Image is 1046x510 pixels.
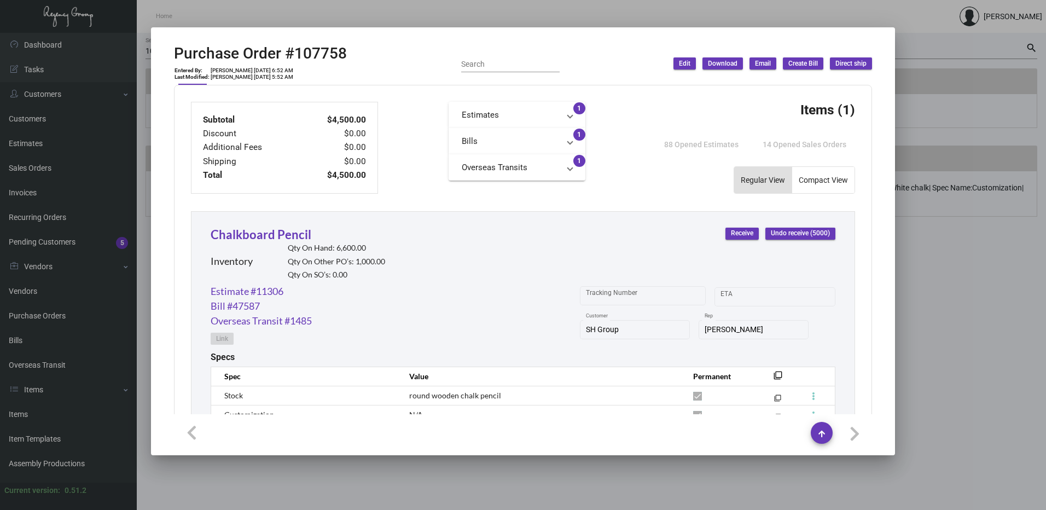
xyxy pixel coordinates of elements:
a: Estimate #11306 [211,284,283,299]
mat-expansion-panel-header: Bills [449,128,585,154]
td: $0.00 [301,155,367,169]
h2: Qty On SO’s: 0.00 [288,270,385,280]
th: Value [398,367,682,386]
h3: Items (1) [800,102,855,118]
button: Regular View [734,167,792,193]
span: Download [708,59,737,68]
button: 88 Opened Estimates [655,135,747,154]
mat-expansion-panel-header: Estimates [449,102,585,128]
th: Permanent [682,367,757,386]
td: $0.00 [301,127,367,141]
h2: Specs [211,352,235,362]
button: Undo receive (5000) [765,228,835,240]
span: 14 Opened Sales Orders [763,140,846,149]
span: Customization [224,410,274,419]
span: Link [216,334,228,344]
mat-icon: filter_none [774,397,781,404]
td: Discount [202,127,301,141]
span: Stock [224,391,243,400]
td: Subtotal [202,113,301,127]
button: Create Bill [783,57,823,69]
td: $4,500.00 [301,113,367,127]
td: [PERSON_NAME] [DATE] 6:52 AM [210,67,294,74]
mat-panel-title: Estimates [462,109,559,121]
td: [PERSON_NAME] [DATE] 5:52 AM [210,74,294,80]
span: N/A [409,410,423,419]
span: Direct ship [835,59,867,68]
button: Email [749,57,776,69]
td: Last Modified: [174,74,210,80]
mat-icon: filter_none [774,374,782,383]
h2: Qty On Other PO’s: 1,000.00 [288,257,385,266]
button: Link [211,333,234,345]
td: Total [202,169,301,182]
mat-panel-title: Overseas Transits [462,161,559,174]
input: Start date [720,292,754,301]
mat-expansion-panel-header: Overseas Transits [449,154,585,181]
td: Additional Fees [202,141,301,154]
h2: Purchase Order #107758 [174,44,347,63]
span: Receive [731,229,753,238]
button: Receive [725,228,759,240]
td: $0.00 [301,141,367,154]
span: Email [755,59,771,68]
a: Overseas Transit #1485 [211,314,312,328]
input: End date [764,292,816,301]
h2: Inventory [211,256,253,268]
a: Bill #47587 [211,299,260,314]
div: Current version: [4,485,60,496]
button: Compact View [792,167,855,193]
a: Chalkboard Pencil [211,227,311,242]
td: $4,500.00 [301,169,367,182]
div: 0.51.2 [65,485,86,496]
mat-panel-title: Bills [462,135,559,148]
td: Entered By: [174,67,210,74]
h2: Qty On Hand: 6,600.00 [288,244,385,253]
span: 88 Opened Estimates [664,140,739,149]
button: Download [702,57,743,69]
td: Shipping [202,155,301,169]
button: Edit [673,57,696,69]
th: Spec [211,367,398,386]
span: Create Bill [788,59,818,68]
span: round wooden chalk pencil [409,391,501,400]
span: Edit [679,59,690,68]
button: 14 Opened Sales Orders [754,135,855,154]
span: Undo receive (5000) [771,229,830,238]
button: Direct ship [830,57,872,69]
